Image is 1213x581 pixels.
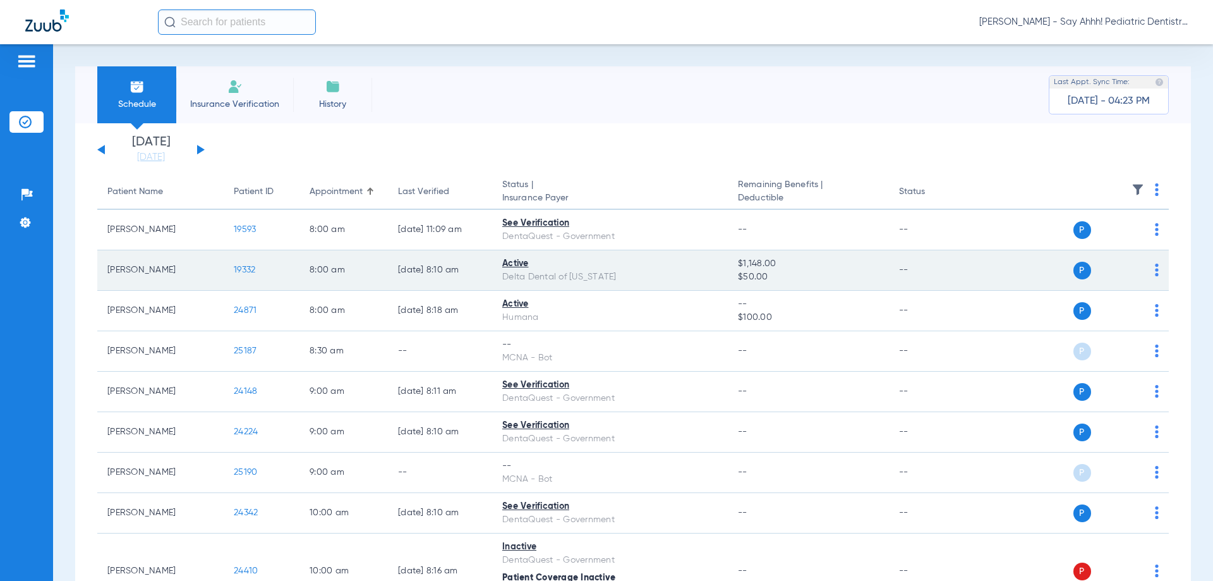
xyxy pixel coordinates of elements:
td: [PERSON_NAME] [97,250,224,291]
td: [DATE] 11:09 AM [388,210,492,250]
img: group-dot-blue.svg [1155,223,1159,236]
div: -- [502,460,718,473]
td: -- [388,331,492,372]
td: 10:00 AM [299,493,388,534]
td: [PERSON_NAME] [97,412,224,453]
img: filter.svg [1132,183,1144,196]
div: DentaQuest - Government [502,392,718,405]
td: -- [889,291,974,331]
img: Zuub Logo [25,9,69,32]
div: Delta Dental of [US_STATE] [502,271,718,284]
div: Inactive [502,541,718,554]
span: Insurance Payer [502,192,718,205]
div: MCNA - Bot [502,352,718,365]
td: -- [889,453,974,493]
li: [DATE] [113,136,189,164]
td: 8:00 AM [299,291,388,331]
div: See Verification [502,379,718,392]
span: -- [738,346,747,355]
td: [PERSON_NAME] [97,372,224,412]
td: [DATE] 8:10 AM [388,412,492,453]
span: -- [738,387,747,396]
div: See Verification [502,500,718,513]
span: P [1073,424,1091,441]
span: -- [738,225,747,234]
img: group-dot-blue.svg [1155,385,1159,398]
span: Schedule [107,98,167,111]
span: 24342 [234,508,258,517]
div: See Verification [502,217,718,230]
span: 24871 [234,306,256,315]
td: 8:30 AM [299,331,388,372]
div: Appointment [310,185,378,199]
th: Status | [492,174,728,210]
span: 19593 [234,225,256,234]
div: Patient Name [107,185,163,199]
span: Insurance Verification [186,98,284,111]
td: [DATE] 8:10 AM [388,493,492,534]
img: Manual Insurance Verification [227,79,243,94]
td: 8:00 AM [299,250,388,291]
td: 9:00 AM [299,453,388,493]
div: Last Verified [398,185,449,199]
td: [PERSON_NAME] [97,210,224,250]
td: -- [889,493,974,534]
span: -- [738,427,747,436]
th: Status [889,174,974,210]
span: $50.00 [738,271,878,284]
td: 9:00 AM [299,412,388,453]
span: P [1073,505,1091,522]
span: [DATE] - 04:23 PM [1068,95,1150,107]
td: -- [889,210,974,250]
span: [PERSON_NAME] - Say Ahhh! Pediatric Dentistry [979,16,1188,28]
img: History [325,79,341,94]
td: -- [889,250,974,291]
td: -- [889,331,974,372]
img: group-dot-blue.svg [1155,425,1159,438]
span: $100.00 [738,311,878,324]
td: [DATE] 8:18 AM [388,291,492,331]
td: [PERSON_NAME] [97,453,224,493]
span: 25190 [234,468,257,477]
div: DentaQuest - Government [502,432,718,446]
input: Search for patients [158,9,316,35]
span: -- [738,468,747,477]
span: -- [738,508,747,517]
img: group-dot-blue.svg [1155,506,1159,519]
td: -- [889,412,974,453]
span: P [1073,221,1091,239]
td: [DATE] 8:10 AM [388,250,492,291]
div: Active [502,257,718,271]
div: DentaQuest - Government [502,230,718,243]
td: 9:00 AM [299,372,388,412]
span: -- [738,298,878,311]
span: P [1073,262,1091,279]
span: P [1073,302,1091,320]
iframe: Chat Widget [1150,520,1213,581]
span: P [1073,383,1091,401]
td: [PERSON_NAME] [97,331,224,372]
td: -- [889,372,974,412]
td: [PERSON_NAME] [97,493,224,534]
span: -- [738,566,747,575]
div: Active [502,298,718,311]
span: 19332 [234,266,255,274]
div: Humana [502,311,718,324]
img: Search Icon [164,16,176,28]
div: See Verification [502,419,718,432]
div: DentaQuest - Government [502,513,718,527]
img: last sync help info [1155,78,1164,87]
span: Last Appt. Sync Time: [1054,76,1130,89]
img: group-dot-blue.svg [1155,304,1159,317]
div: DentaQuest - Government [502,554,718,567]
span: $1,148.00 [738,257,878,271]
span: 24224 [234,427,258,436]
span: 25187 [234,346,256,355]
span: 24148 [234,387,257,396]
div: MCNA - Bot [502,473,718,486]
div: -- [502,338,718,352]
img: group-dot-blue.svg [1155,345,1159,357]
span: 24410 [234,566,258,575]
span: P [1073,563,1091,580]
